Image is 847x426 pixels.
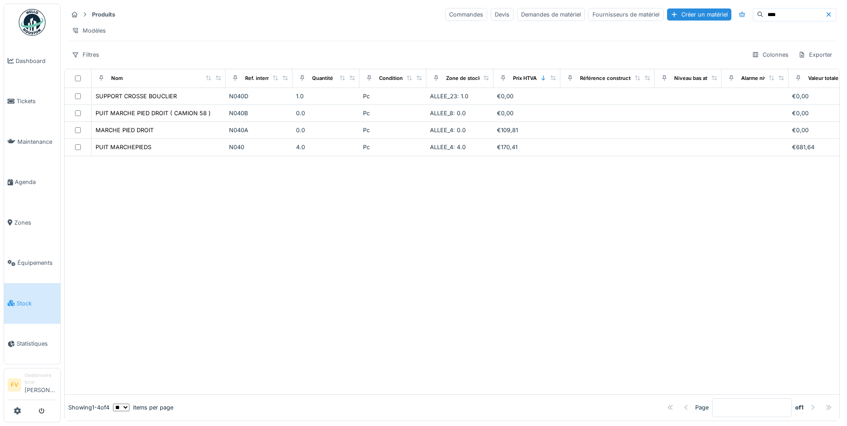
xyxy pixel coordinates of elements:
a: FV Gestionnaire local[PERSON_NAME] [8,372,57,400]
div: Colonnes [748,48,793,61]
div: Référence constructeur [580,75,638,82]
div: Page [695,403,709,412]
strong: of 1 [795,403,804,412]
div: Alarme niveau bas [741,75,786,82]
div: items per page [113,403,173,412]
div: N040D [229,92,289,100]
div: MARCHE PIED DROIT [96,126,154,134]
div: PUIT MARCHEPIEDS [96,143,151,151]
img: Badge_color-CXgf-gQk.svg [19,9,46,36]
div: Conditionnement [379,75,421,82]
div: Modèles [68,24,110,37]
span: Agenda [15,178,57,186]
span: ALLEE_8: 0.0 [430,110,466,117]
div: Valeur totale [808,75,839,82]
span: Tickets [17,97,57,105]
div: 0.0 [296,109,356,117]
div: Zone de stockage [446,75,490,82]
div: €0,00 [497,109,557,117]
div: Exporter [794,48,836,61]
strong: Produits [88,10,119,19]
span: Dashboard [16,57,57,65]
div: Gestionnaire local [25,372,57,386]
span: ALLEE_4: 4.0 [430,144,466,150]
span: Zones [14,218,57,227]
a: Équipements [4,243,60,284]
div: Pc [363,143,423,151]
a: Dashboard [4,41,60,81]
div: Filtres [68,48,103,61]
div: €109,81 [497,126,557,134]
div: Showing 1 - 4 of 4 [68,403,109,412]
a: Stock [4,283,60,324]
div: Niveau bas atteint ? [674,75,722,82]
div: 0.0 [296,126,356,134]
div: Fournisseurs de matériel [588,8,663,21]
div: Pc [363,126,423,134]
a: Maintenance [4,121,60,162]
div: €0,00 [497,92,557,100]
div: Pc [363,92,423,100]
div: Pc [363,109,423,117]
div: Commandes [445,8,487,21]
span: Stock [17,299,57,308]
li: [PERSON_NAME] [25,372,57,398]
div: SUPPORT CROSSE BOUCLIER [96,92,177,100]
a: Tickets [4,81,60,122]
div: N040B [229,109,289,117]
span: Équipements [17,259,57,267]
div: Créer un matériel [667,8,731,21]
div: 4.0 [296,143,356,151]
div: 1.0 [296,92,356,100]
span: ALLEE_23: 1.0 [430,93,468,100]
div: Devis [491,8,513,21]
div: Demandes de matériel [517,8,585,21]
a: Statistiques [4,324,60,364]
div: N040A [229,126,289,134]
span: ALLEE_4: 0.0 [430,127,466,134]
div: Nom [111,75,123,82]
span: Maintenance [17,138,57,146]
div: N040 [229,143,289,151]
a: Zones [4,202,60,243]
div: Prix HTVA [513,75,537,82]
a: Agenda [4,162,60,203]
div: Ref. interne [245,75,273,82]
div: €170,41 [497,143,557,151]
span: Statistiques [17,339,57,348]
div: PUIT MARCHE PIED DROIT ( CAMION 58 ) [96,109,211,117]
li: FV [8,378,21,392]
div: Quantité [312,75,333,82]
